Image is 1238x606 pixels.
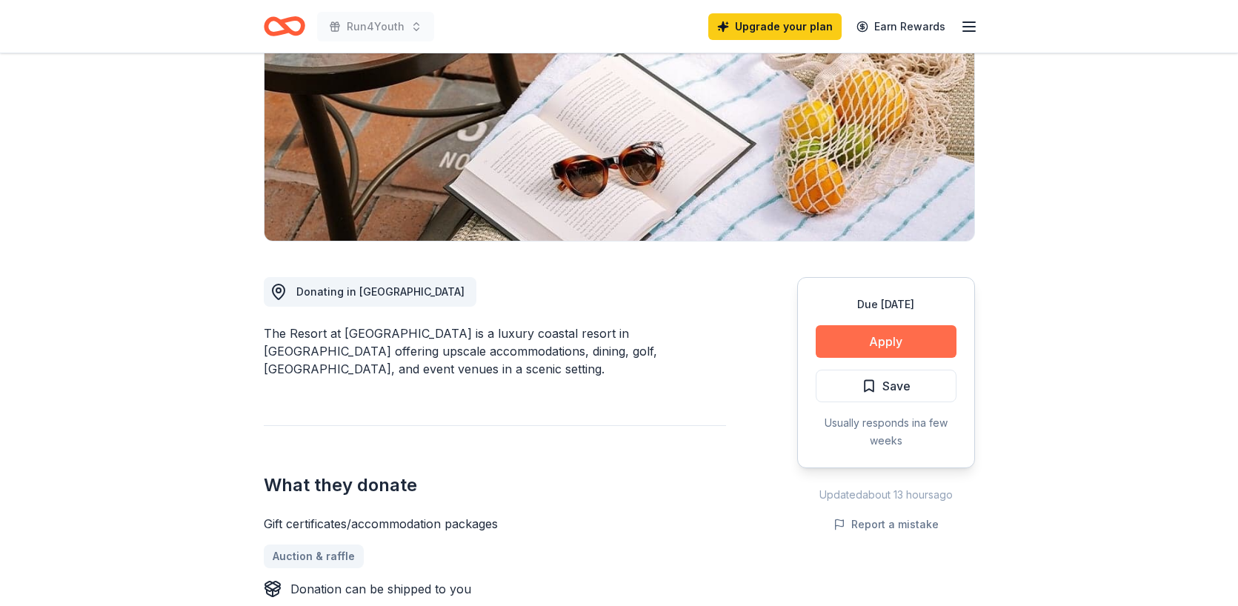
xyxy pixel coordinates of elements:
h2: What they donate [264,473,726,497]
span: Run4Youth [347,18,405,36]
div: Donation can be shipped to you [290,580,471,598]
div: Gift certificates/accommodation packages [264,515,726,533]
a: Upgrade your plan [708,13,842,40]
div: Due [DATE] [816,296,956,313]
a: Auction & raffle [264,545,364,568]
span: Donating in [GEOGRAPHIC_DATA] [296,285,465,298]
button: Apply [816,325,956,358]
div: Usually responds in a few weeks [816,414,956,450]
div: Updated about 13 hours ago [797,486,975,504]
button: Save [816,370,956,402]
button: Run4Youth [317,12,434,41]
span: Save [882,376,911,396]
div: The Resort at [GEOGRAPHIC_DATA] is a luxury coastal resort in [GEOGRAPHIC_DATA] offering upscale ... [264,324,726,378]
a: Home [264,9,305,44]
a: Earn Rewards [848,13,954,40]
button: Report a mistake [833,516,939,533]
